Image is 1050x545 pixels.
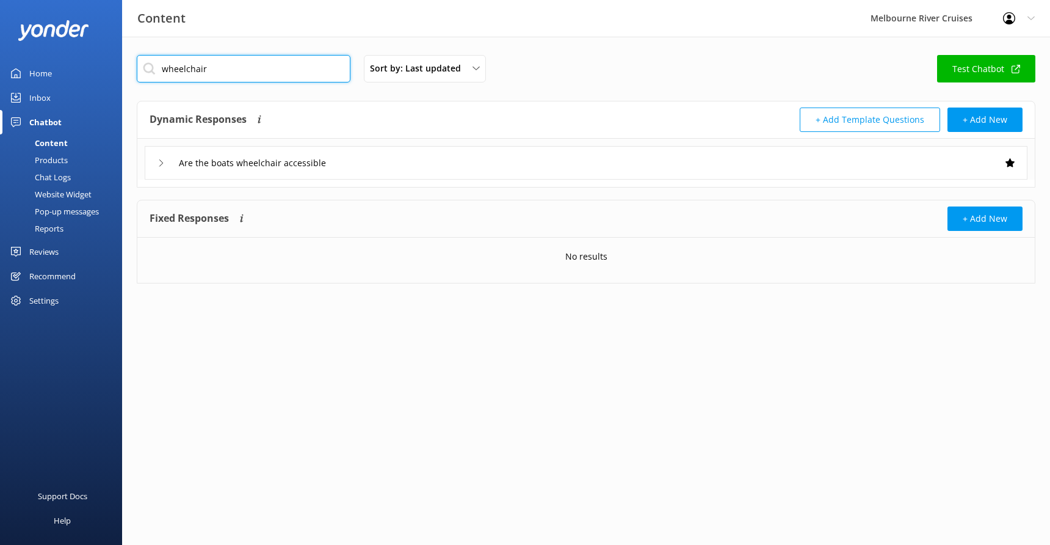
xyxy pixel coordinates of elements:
[7,134,68,152] div: Content
[29,240,59,264] div: Reviews
[937,55,1035,82] a: Test Chatbot
[7,134,122,152] a: Content
[947,207,1023,231] button: + Add New
[150,207,229,231] h4: Fixed Responses
[38,484,87,508] div: Support Docs
[137,55,350,82] input: Search all Chatbot Content
[7,220,122,237] a: Reports
[54,508,71,533] div: Help
[137,9,186,28] h3: Content
[7,220,63,237] div: Reports
[947,108,1023,132] button: + Add New
[29,86,51,110] div: Inbox
[18,20,89,40] img: yonder-white-logo.png
[150,108,247,132] h4: Dynamic Responses
[29,288,59,313] div: Settings
[370,62,468,75] span: Sort by: Last updated
[7,203,99,220] div: Pop-up messages
[7,186,92,203] div: Website Widget
[7,203,122,220] a: Pop-up messages
[29,110,62,134] div: Chatbot
[800,108,940,132] button: + Add Template Questions
[29,264,76,288] div: Recommend
[7,152,122,169] a: Products
[565,250,607,263] p: No results
[7,169,122,186] a: Chat Logs
[7,152,68,169] div: Products
[7,186,122,203] a: Website Widget
[7,169,71,186] div: Chat Logs
[29,61,52,86] div: Home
